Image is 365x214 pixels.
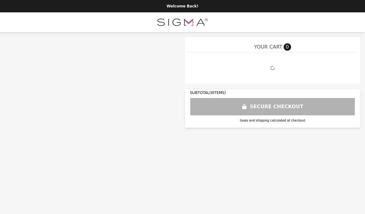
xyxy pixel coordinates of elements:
[190,118,355,123] div: taxes and shipping calculated at checkout
[209,91,226,95] span: ( 0 ITEMS)
[190,91,209,95] span: SUBTOTAL
[254,43,282,51] span: YOUR CART
[4,4,361,9] p: Welcome Back!
[284,43,291,51] span: 0
[157,16,208,28] img: Brand Logo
